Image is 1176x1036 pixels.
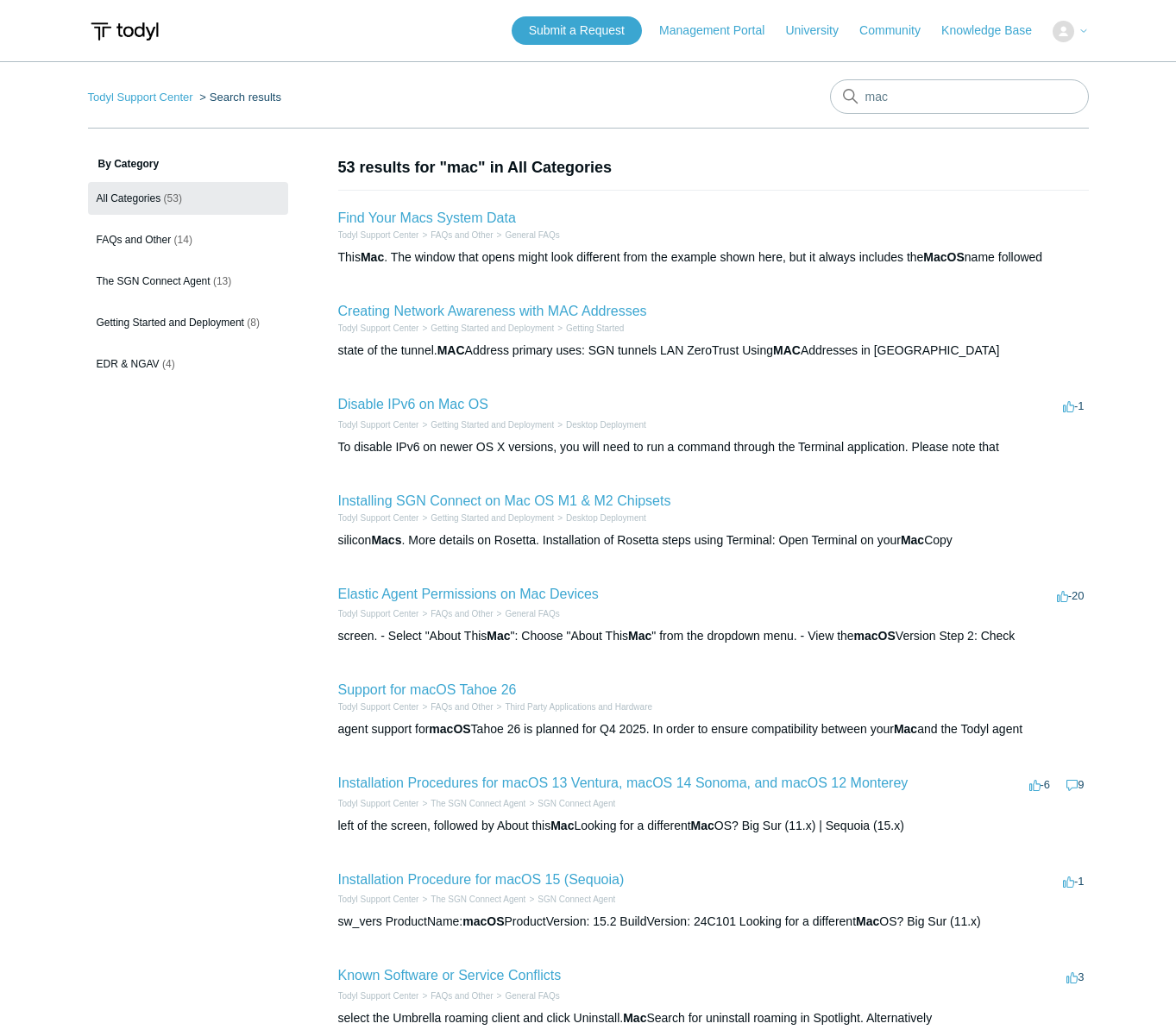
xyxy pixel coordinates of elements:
[88,156,288,172] h3: By Category
[97,317,244,329] span: Getting Started and Deployment
[338,230,419,240] a: Todyl Support Center
[437,343,465,357] em: MAC
[338,418,419,431] li: Todyl Support Center
[487,629,510,643] em: Mac
[554,322,624,335] li: Getting Started
[659,22,782,40] a: Management Portal
[566,323,624,333] a: Getting Started
[338,609,419,618] a: Todyl Support Center
[338,342,1089,360] div: state of the tunnel. Address primary uses: SGN tunnels LAN ZeroTrust Using Addresses in [GEOGRAPH...
[213,275,231,287] span: (13)
[538,895,615,904] a: SGN Connect Agent
[429,722,470,736] em: macOS
[338,513,419,523] a: Todyl Support Center
[338,587,599,601] a: Elastic Agent Permissions on Mac Devices
[550,819,574,832] em: Mac
[88,348,288,380] a: EDR & NGAV (4)
[505,230,559,240] a: General FAQs
[97,192,161,204] span: All Categories
[338,682,517,697] a: Support for macOS Tahoe 26
[418,512,554,524] li: Getting Started and Deployment
[88,223,288,256] a: FAQs and Other (14)
[338,720,1089,738] div: agent support for Tahoe 26 is planned for Q4 2025. In order to ensure compatibility between your ...
[418,700,493,713] li: FAQs and Other
[418,893,525,906] li: The SGN Connect Agent
[338,210,516,225] a: Find Your Macs System Data
[338,156,1089,179] h1: 53 results for "mac" in All Categories
[338,397,488,411] a: Disable IPv6 on Mac OS
[338,817,1089,835] div: left of the screen, followed by About this Looking for a different OS? Big Sur (11.x) | Sequoia (...
[431,991,493,1001] a: FAQs and Other
[505,991,559,1001] a: General FAQs
[1066,970,1084,983] span: 3
[88,91,193,104] a: Todyl Support Center
[431,702,493,712] a: FAQs and Other
[431,323,554,333] a: Getting Started and Deployment
[97,234,172,246] span: FAQs and Other
[88,182,288,215] a: All Categories (53)
[338,700,419,713] li: Todyl Support Center
[623,1011,646,1025] em: Mac
[494,229,560,242] li: General FAQs
[418,322,554,335] li: Getting Started and Deployment
[164,192,182,204] span: (53)
[462,914,504,928] em: macOS
[505,609,559,618] a: General FAQs
[338,493,671,508] a: Installing SGN Connect on Mac OS M1 & M2 Chipsets
[431,799,525,808] a: The SGN Connect Agent
[494,607,560,620] li: General FAQs
[894,722,917,736] em: Mac
[338,627,1089,645] div: screen. - Select "About This ": Choose "About This " from the dropdown menu. - View the Version S...
[88,16,161,47] img: Todyl Support Center Help Center home page
[88,306,288,339] a: Getting Started and Deployment (8)
[418,607,493,620] li: FAQs and Other
[338,438,1089,456] div: To disable IPv6 on newer OS X versions, you will need to run a command through the Terminal appli...
[525,893,615,906] li: SGN Connect Agent
[856,914,879,928] em: Mac
[338,799,419,808] a: Todyl Support Center
[854,629,896,643] em: macOS
[338,512,419,524] li: Todyl Support Center
[1063,399,1085,412] span: -1
[338,991,419,1001] a: Todyl Support Center
[554,512,646,524] li: Desktop Deployment
[785,22,855,40] a: University
[830,79,1089,114] input: Search
[1066,778,1084,791] span: 9
[97,275,211,287] span: The SGN Connect Agent
[174,234,192,246] span: (14)
[338,248,1089,267] div: This . The window that opens might look different from the example shown here, but it always incl...
[97,358,160,370] span: EDR & NGAV
[901,533,924,547] em: Mac
[338,323,419,333] a: Todyl Support Center
[431,513,554,523] a: Getting Started and Deployment
[431,609,493,618] a: FAQs and Other
[512,16,642,45] a: Submit a Request
[859,22,938,40] a: Community
[505,702,652,712] a: Third Party Applications and Hardware
[338,420,419,430] a: Todyl Support Center
[418,989,493,1002] li: FAQs and Other
[566,513,646,523] a: Desktop Deployment
[431,420,554,430] a: Getting Started and Deployment
[338,229,419,242] li: Todyl Support Center
[338,797,419,810] li: Todyl Support Center
[361,250,384,264] em: Mac
[338,895,419,904] a: Todyl Support Center
[773,343,801,357] em: MAC
[88,91,197,104] li: Todyl Support Center
[338,702,419,712] a: Todyl Support Center
[338,893,419,906] li: Todyl Support Center
[941,22,1049,40] a: Knowledge Base
[338,968,562,983] a: Known Software or Service Conflicts
[338,1009,1089,1027] div: select the Umbrella roaming client and click Uninstall. Search for uninstall roaming in Spotlight...
[418,229,493,242] li: FAQs and Other
[418,418,554,431] li: Getting Started and Deployment
[338,304,647,318] a: Creating Network Awareness with MAC Addresses
[247,317,260,329] span: (8)
[338,607,419,620] li: Todyl Support Center
[338,531,1089,549] div: silicon . More details on Rosetta. Installation of Rosetta steps using Terminal: Open Terminal on...
[338,913,1089,931] div: sw_vers ProductName: ProductVersion: 15.2 BuildVersion: 24C101 Looking for a different OS? Big Su...
[338,775,909,790] a: Installation Procedures for macOS 13 Ventura, macOS 14 Sonoma, and macOS 12 Monterey
[431,895,525,904] a: The SGN Connect Agent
